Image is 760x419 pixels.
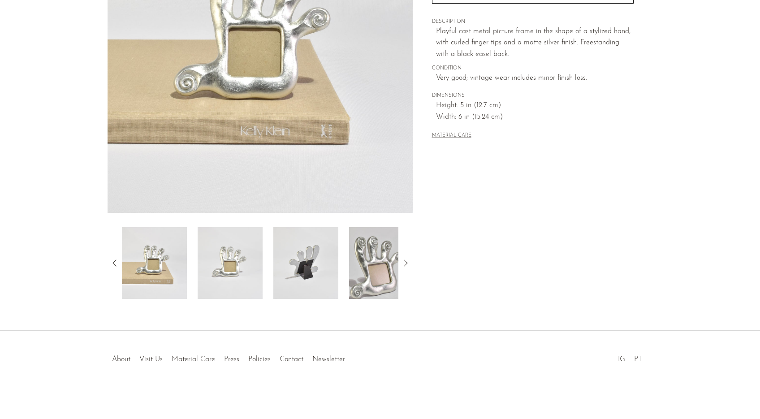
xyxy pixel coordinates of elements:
button: MATERIAL CARE [432,133,471,139]
img: Hand Picture Frame [198,227,263,299]
span: DIMENSIONS [432,92,634,100]
span: DESCRIPTION [432,18,634,26]
img: Hand Picture Frame [349,227,414,299]
a: Press [224,356,239,363]
span: Width: 6 in (15.24 cm) [436,112,634,123]
a: Visit Us [139,356,163,363]
span: Height: 5 in (12.7 cm) [436,100,634,112]
a: IG [618,356,625,363]
img: Hand Picture Frame [122,227,187,299]
span: CONDITION [432,65,634,73]
ul: Social Medias [613,349,647,366]
p: Playful cast metal picture frame in the shape of a stylized hand, with curled finger tips and a m... [436,26,634,60]
a: Material Care [172,356,215,363]
img: Hand Picture Frame [273,227,338,299]
a: About [112,356,130,363]
span: Very good; vintage wear includes minor finish loss. [436,73,634,84]
ul: Quick links [108,349,350,366]
a: Policies [248,356,271,363]
a: Contact [280,356,303,363]
a: PT [634,356,642,363]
